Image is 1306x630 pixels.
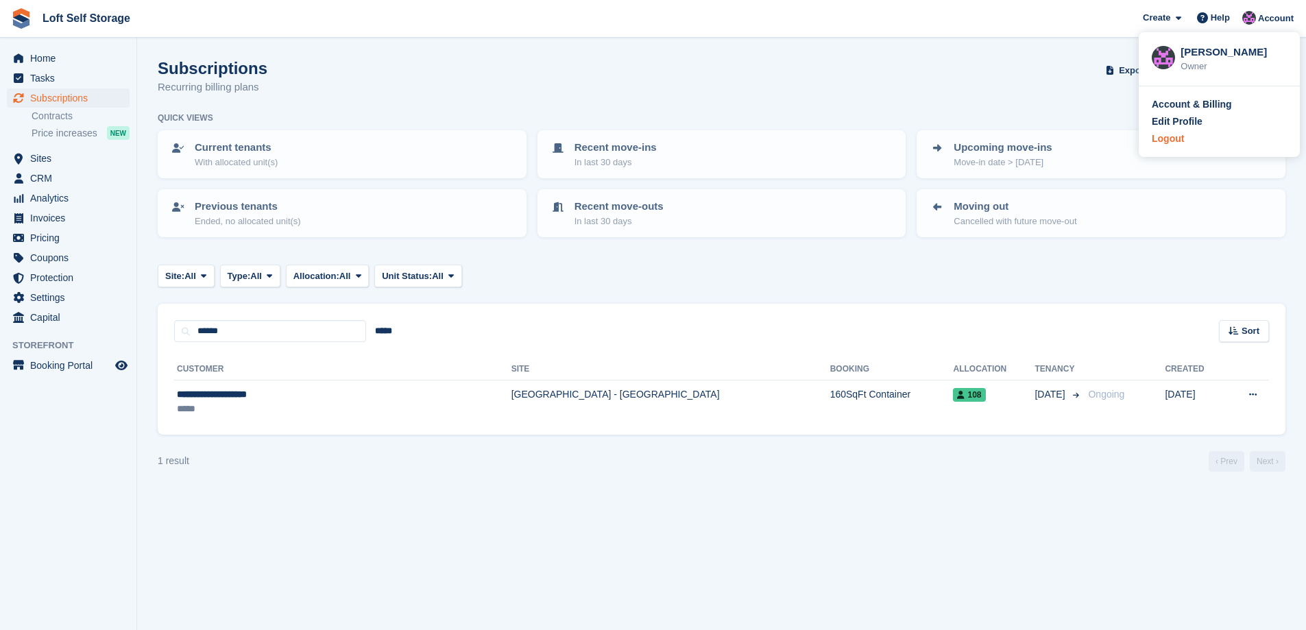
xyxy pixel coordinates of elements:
[7,268,130,287] a: menu
[7,288,130,307] a: menu
[7,69,130,88] a: menu
[382,269,432,283] span: Unit Status:
[511,380,830,424] td: [GEOGRAPHIC_DATA] - [GEOGRAPHIC_DATA]
[184,269,196,283] span: All
[1165,380,1224,424] td: [DATE]
[30,49,112,68] span: Home
[11,8,32,29] img: stora-icon-8386f47178a22dfd0bd8f6a31ec36ba5ce8667c1dd55bd0f319d3a0aa187defe.svg
[12,339,136,352] span: Storefront
[1181,45,1287,57] div: [PERSON_NAME]
[7,149,130,168] a: menu
[30,189,112,208] span: Analytics
[1165,359,1224,380] th: Created
[113,357,130,374] a: Preview store
[1152,97,1232,112] div: Account & Billing
[575,140,657,156] p: Recent move-ins
[1152,97,1287,112] a: Account & Billing
[286,265,370,287] button: Allocation: All
[195,199,301,215] p: Previous tenants
[374,265,461,287] button: Unit Status: All
[1119,64,1147,77] span: Export
[575,156,657,169] p: In last 30 days
[1181,60,1287,73] div: Owner
[158,265,215,287] button: Site: All
[7,308,130,327] a: menu
[539,132,905,177] a: Recent move-ins In last 30 days
[954,199,1076,215] p: Moving out
[7,248,130,267] a: menu
[7,88,130,108] a: menu
[1152,132,1184,146] div: Logout
[159,191,525,236] a: Previous tenants Ended, no allocated unit(s)
[7,208,130,228] a: menu
[575,199,664,215] p: Recent move-outs
[7,228,130,247] a: menu
[1035,359,1083,380] th: Tenancy
[220,265,280,287] button: Type: All
[1152,46,1175,69] img: Amy Wright
[7,189,130,208] a: menu
[195,215,301,228] p: Ended, no allocated unit(s)
[954,215,1076,228] p: Cancelled with future move-out
[575,215,664,228] p: In last 30 days
[32,110,130,123] a: Contracts
[30,149,112,168] span: Sites
[1211,11,1230,25] span: Help
[30,248,112,267] span: Coupons
[1258,12,1294,25] span: Account
[1152,132,1287,146] a: Logout
[30,88,112,108] span: Subscriptions
[954,140,1052,156] p: Upcoming move-ins
[250,269,262,283] span: All
[30,268,112,287] span: Protection
[158,112,213,124] h6: Quick views
[830,359,954,380] th: Booking
[953,388,985,402] span: 108
[954,156,1052,169] p: Move-in date > [DATE]
[1035,387,1067,402] span: [DATE]
[30,228,112,247] span: Pricing
[7,169,130,188] a: menu
[195,140,278,156] p: Current tenants
[158,80,267,95] p: Recurring billing plans
[158,454,189,468] div: 1 result
[293,269,339,283] span: Allocation:
[1152,114,1287,129] a: Edit Profile
[432,269,444,283] span: All
[1143,11,1170,25] span: Create
[1242,11,1256,25] img: Amy Wright
[7,49,130,68] a: menu
[30,208,112,228] span: Invoices
[30,356,112,375] span: Booking Portal
[339,269,351,283] span: All
[1152,114,1202,129] div: Edit Profile
[830,380,954,424] td: 160SqFt Container
[511,359,830,380] th: Site
[1242,324,1259,338] span: Sort
[228,269,251,283] span: Type:
[7,356,130,375] a: menu
[32,127,97,140] span: Price increases
[1250,451,1285,472] a: Next
[918,191,1284,236] a: Moving out Cancelled with future move-out
[30,69,112,88] span: Tasks
[37,7,136,29] a: Loft Self Storage
[174,359,511,380] th: Customer
[159,132,525,177] a: Current tenants With allocated unit(s)
[165,269,184,283] span: Site:
[158,59,267,77] h1: Subscriptions
[195,156,278,169] p: With allocated unit(s)
[30,308,112,327] span: Capital
[30,288,112,307] span: Settings
[539,191,905,236] a: Recent move-outs In last 30 days
[1209,451,1244,472] a: Previous
[32,125,130,141] a: Price increases NEW
[918,132,1284,177] a: Upcoming move-ins Move-in date > [DATE]
[1103,59,1163,82] button: Export
[107,126,130,140] div: NEW
[953,359,1035,380] th: Allocation
[1206,451,1288,472] nav: Page
[30,169,112,188] span: CRM
[1088,389,1124,400] span: Ongoing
